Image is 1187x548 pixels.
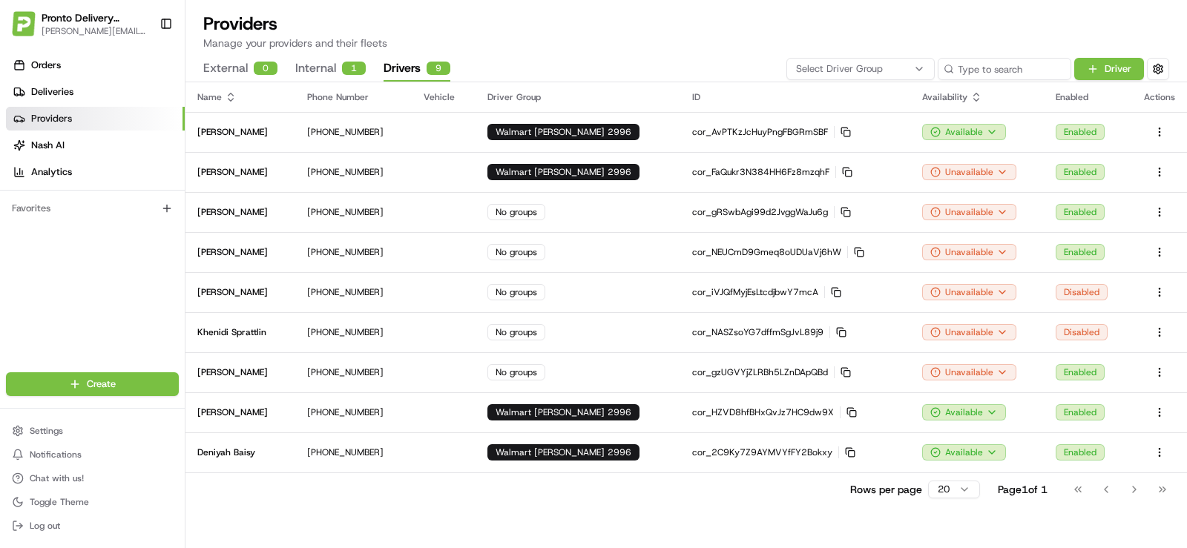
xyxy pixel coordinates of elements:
[15,217,27,228] div: 📗
[1056,404,1105,420] div: Enabled
[6,107,185,131] a: Providers
[30,496,89,508] span: Toggle Theme
[295,56,366,82] button: Internal
[125,217,137,228] div: 💻
[922,404,1006,420] button: Available
[31,85,73,99] span: Deliveries
[203,36,1169,50] p: Manage your providers and their fleets
[692,326,898,338] p: cor_NASZsoYG7dffmSgJvL89j9
[1056,324,1108,340] div: Disabled
[15,142,42,168] img: 1736555255976-a54dd68f-1ca7-489b-9aae-adbdc363a1c4
[6,492,179,512] button: Toggle Theme
[6,53,185,77] a: Orders
[496,166,631,178] span: Walmart [PERSON_NAME] 2996
[496,446,631,458] span: Walmart [PERSON_NAME] 2996
[922,444,1006,460] div: Available
[9,209,119,236] a: 📗Knowledge Base
[692,91,898,103] div: ID
[922,164,1016,180] button: Unavailable
[796,62,883,76] span: Select Driver Group
[692,446,898,458] p: cor_2C9Ky7Z9AYMVYfFY2Bokxy
[307,326,400,338] p: [PHONE_NUMBER]
[384,56,450,82] button: Drivers
[119,209,244,236] a: 💻API Documentation
[487,284,545,300] div: No groups
[922,204,1016,220] button: Unavailable
[1056,204,1105,220] div: Enabled
[307,166,400,178] p: [PHONE_NUMBER]
[31,112,72,125] span: Providers
[307,206,400,218] p: [PHONE_NUMBER]
[307,286,400,298] p: [PHONE_NUMBER]
[6,197,179,220] div: Favorites
[197,126,268,138] p: [PERSON_NAME]
[922,324,1016,340] button: Unavailable
[938,58,1071,80] input: Type to search
[1056,91,1120,103] div: Enabled
[6,160,185,184] a: Analytics
[1074,58,1144,80] button: Driver
[6,444,179,465] button: Notifications
[39,96,245,111] input: Clear
[6,80,185,104] a: Deliveries
[692,206,898,218] p: cor_gRSwbAgi99d2JvggWaJu6g
[42,25,148,37] button: [PERSON_NAME][EMAIL_ADDRESS][DOMAIN_NAME]
[998,482,1048,497] div: Page 1 of 1
[30,449,82,460] span: Notifications
[197,446,255,458] p: Deniyah Baisy
[496,126,631,138] span: Walmart [PERSON_NAME] 2996
[12,11,36,36] img: Pronto Delivery Service
[30,472,84,484] span: Chat with us!
[922,244,1016,260] button: Unavailable
[1056,444,1105,460] div: Enabled
[922,284,1016,300] button: Unavailable
[307,446,400,458] p: [PHONE_NUMBER]
[6,420,179,441] button: Settings
[254,62,277,75] div: 0
[427,62,450,75] div: 9
[197,366,268,378] p: [PERSON_NAME]
[6,372,179,396] button: Create
[6,6,154,42] button: Pronto Delivery ServicePronto Delivery Service[PERSON_NAME][EMAIL_ADDRESS][DOMAIN_NAME]
[6,515,179,536] button: Log out
[307,126,400,138] p: [PHONE_NUMBER]
[307,406,400,418] p: [PHONE_NUMBER]
[307,366,400,378] p: [PHONE_NUMBER]
[105,251,180,263] a: Powered byPylon
[42,10,148,25] button: Pronto Delivery Service
[692,246,898,258] p: cor_NEUCmD9Gmeq8oUDUaVj6hW
[487,244,545,260] div: No groups
[197,246,268,258] p: [PERSON_NAME]
[31,59,61,72] span: Orders
[6,468,179,489] button: Chat with us!
[197,326,266,338] p: Khenidi Sprattlin
[197,166,268,178] p: [PERSON_NAME]
[197,406,268,418] p: [PERSON_NAME]
[307,91,400,103] div: Phone Number
[50,156,188,168] div: We're available if you need us!
[922,124,1006,140] button: Available
[922,91,1032,103] div: Availability
[1056,364,1105,380] div: Enabled
[692,406,898,418] p: cor_HZVD8hfBHxQvJz7HC9dw9X
[197,206,268,218] p: [PERSON_NAME]
[31,139,65,152] span: Nash AI
[31,165,72,179] span: Analytics
[342,62,366,75] div: 1
[30,520,60,532] span: Log out
[692,166,898,178] p: cor_FaQukr3N384HH6Fz8mzqhF
[1056,244,1105,260] div: Enabled
[850,482,922,497] p: Rows per page
[15,15,45,44] img: Nash
[786,58,935,80] button: Select Driver Group
[692,286,898,298] p: cor_iVJQfMyjEsLtcdjbwY7mcA
[922,364,1016,380] button: Unavailable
